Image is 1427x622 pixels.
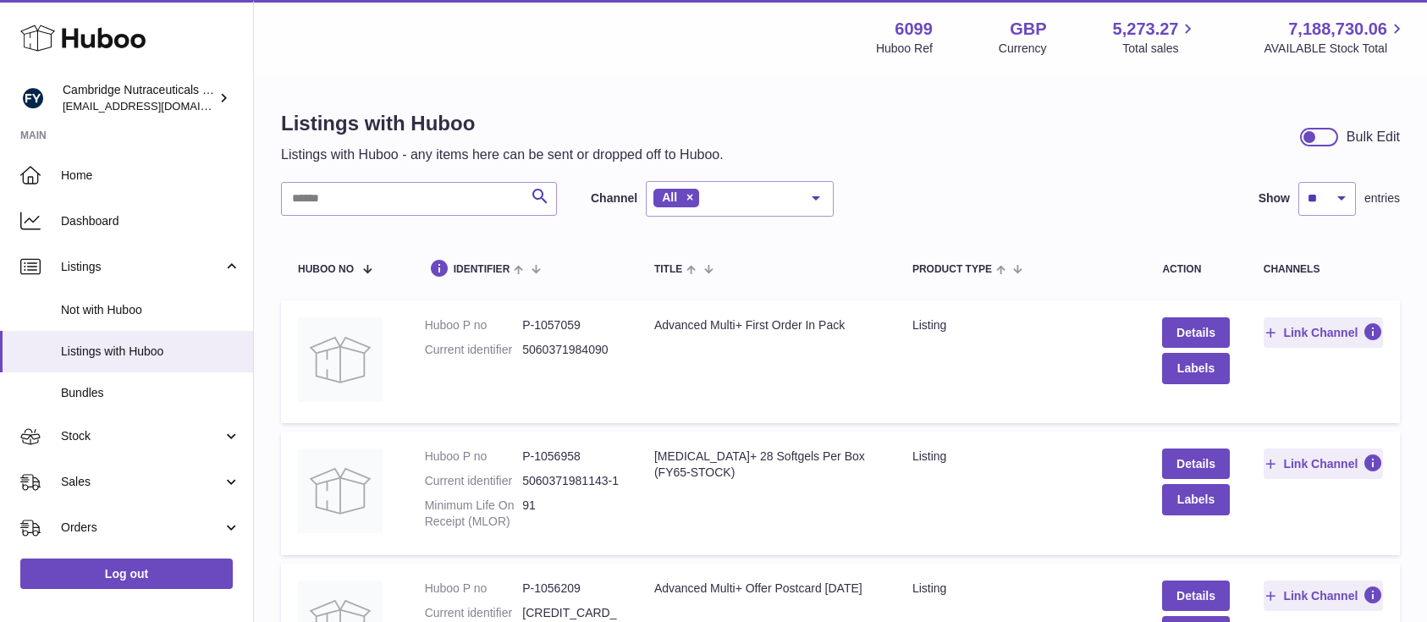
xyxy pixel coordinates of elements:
[61,259,223,275] span: Listings
[1283,325,1358,340] span: Link Channel
[61,474,223,490] span: Sales
[912,317,1128,333] div: listing
[522,449,620,465] dd: P-1056958
[63,82,215,114] div: Cambridge Nutraceuticals Ltd
[20,85,46,111] img: internalAdmin-6099@internal.huboo.com
[1364,190,1400,206] span: entries
[895,18,933,41] strong: 6099
[61,385,240,401] span: Bundles
[654,449,879,481] div: [MEDICAL_DATA]+ 28 Softgels Per Box (FY65-STOCK)
[61,302,240,318] span: Not with Huboo
[1264,18,1407,57] a: 7,188,730.06 AVAILABLE Stock Total
[1010,18,1046,41] strong: GBP
[1288,18,1387,41] span: 7,188,730.06
[425,498,523,530] dt: Minimum Life On Receipt (MLOR)
[1162,484,1229,515] button: Labels
[425,473,523,489] dt: Current identifier
[662,190,677,204] span: All
[1122,41,1198,57] span: Total sales
[912,449,1128,465] div: listing
[298,449,383,533] img: Vitamin D+ 28 Softgels Per Box (FY65-STOCK)
[999,41,1047,57] div: Currency
[1259,190,1290,206] label: Show
[425,449,523,465] dt: Huboo P no
[61,520,223,536] span: Orders
[20,559,233,589] a: Log out
[1264,264,1383,275] div: channels
[61,428,223,444] span: Stock
[591,190,637,206] label: Channel
[654,264,682,275] span: title
[61,344,240,360] span: Listings with Huboo
[454,264,510,275] span: identifier
[1162,317,1229,348] a: Details
[61,213,240,229] span: Dashboard
[522,342,620,358] dd: 5060371984090
[1347,128,1400,146] div: Bulk Edit
[1283,588,1358,603] span: Link Channel
[1162,449,1229,479] a: Details
[1162,353,1229,383] button: Labels
[1162,581,1229,611] a: Details
[1162,264,1229,275] div: action
[1264,581,1383,611] button: Link Channel
[281,146,724,164] p: Listings with Huboo - any items here can be sent or dropped off to Huboo.
[654,317,879,333] div: Advanced Multi+ First Order In Pack
[1113,18,1198,57] a: 5,273.27 Total sales
[298,317,383,402] img: Advanced Multi+ First Order In Pack
[425,342,523,358] dt: Current identifier
[61,168,240,184] span: Home
[298,264,354,275] span: Huboo no
[1283,456,1358,471] span: Link Channel
[522,581,620,597] dd: P-1056209
[425,317,523,333] dt: Huboo P no
[1264,317,1383,348] button: Link Channel
[1113,18,1179,41] span: 5,273.27
[522,473,620,489] dd: 5060371981143-1
[912,264,992,275] span: Product Type
[281,110,724,137] h1: Listings with Huboo
[1264,41,1407,57] span: AVAILABLE Stock Total
[522,498,620,530] dd: 91
[876,41,933,57] div: Huboo Ref
[1264,449,1383,479] button: Link Channel
[63,99,249,113] span: [EMAIL_ADDRESS][DOMAIN_NAME]
[522,317,620,333] dd: P-1057059
[425,581,523,597] dt: Huboo P no
[654,581,879,597] div: Advanced Multi+ Offer Postcard [DATE]
[912,581,1128,597] div: listing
